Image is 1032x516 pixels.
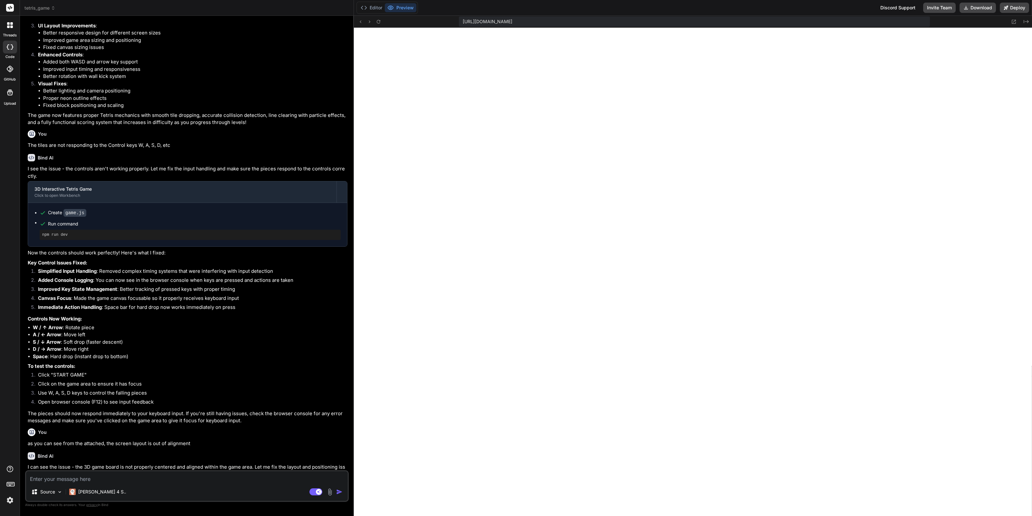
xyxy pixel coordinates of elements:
[1000,3,1029,13] button: Deploy
[43,87,347,95] li: Better lighting and camera positioning
[24,5,55,11] span: tetris_game
[28,410,347,425] p: The pieces should now respond immediately to your keyboard input. If you're still having issues, ...
[33,286,347,295] li: : Better tracking of pressed keys with proper timing
[38,23,96,29] strong: UI Layout Improvements
[43,37,347,44] li: Improved game area sizing and positioning
[33,331,61,338] strong: A / ← Arrow
[876,3,919,13] div: Discord Support
[38,22,347,30] p: :
[385,3,416,12] button: Preview
[33,371,347,380] li: Click "START GAME"
[33,346,61,352] strong: D / → Arrow
[38,277,93,283] strong: Added Console Logging
[33,389,347,398] li: Use W, A, S, D keys to control the falling pieces
[33,346,347,353] li: : Move right
[28,249,347,257] p: Now the controls should work perfectly! Here's what I fixed:
[358,3,385,12] button: Editor
[78,489,126,495] p: [PERSON_NAME] 4 S..
[28,363,75,369] strong: To test the controls:
[28,142,347,149] p: The tiles are not responding to the Control keys W, A, S, D, etc
[28,316,82,322] strong: Controls Now Working:
[38,268,97,274] strong: Simplified Input Handling
[33,324,347,331] li: : Rotate piece
[354,28,1032,516] iframe: Preview
[43,58,347,66] li: Added both WASD and arrow key support
[38,131,47,137] h6: You
[5,54,14,60] label: code
[34,186,330,192] div: 3D Interactive Tetris Game
[33,380,347,389] li: Click on the game area to ensure it has focus
[33,353,347,360] li: : Hard drop (instant drop to bottom)
[33,324,63,330] strong: W / ↑ Arrow
[40,489,55,495] p: Source
[38,304,102,310] strong: Immediate Action Handling
[38,295,71,301] strong: Canvas Focus
[28,260,87,266] strong: Key Control Issues Fixed:
[25,502,349,508] p: Always double-check its answers. Your in Bind
[48,209,86,216] div: Create
[960,3,996,13] button: Download
[38,51,347,59] p: :
[43,95,347,102] li: Proper neon outline effects
[326,488,334,496] img: attachment
[38,429,47,435] h6: You
[33,304,347,313] li: : Space bar for hard drop now works immediately on press
[33,268,347,277] li: : Removed complex timing systems that were interfering with input detection
[33,277,347,286] li: : You can now see in the browser console when keys are pressed and actions are taken
[33,295,347,304] li: : Made the game canvas focusable so it properly receives keyboard input
[38,80,347,88] p: :
[69,489,76,495] img: Claude 4 Sonnet
[33,339,61,345] strong: S / ↓ Arrow
[28,165,347,180] p: I see the issue - the controls aren't working properly. Let me fix the input handling and make su...
[38,155,53,161] h6: Bind AI
[38,286,117,292] strong: Improved Key State Management
[33,353,48,359] strong: Space
[43,102,347,109] li: Fixed block positioning and scaling
[38,81,66,87] strong: Visual Fixes
[57,489,62,495] img: Pick Models
[4,77,16,82] label: GitHub
[38,52,82,58] strong: Enhanced Controls
[3,33,17,38] label: threads
[63,209,86,217] code: game.js
[42,232,338,237] pre: npm run dev
[4,101,16,106] label: Upload
[28,463,347,478] p: I can see the issue - the 3D game board is not properly centered and aligned within the game area...
[86,503,98,507] span: privacy
[43,29,347,37] li: Better responsive design for different screen sizes
[33,331,347,339] li: : Move left
[48,221,341,227] span: Run command
[43,44,347,51] li: Fixed canvas sizing issues
[28,112,347,126] p: The game now features proper Tetris mechanics with smooth tile dropping, accurate collision detec...
[5,495,15,506] img: settings
[28,440,347,447] p: as you can see from the attached, the screen layout is out of alignment
[336,489,343,495] img: icon
[28,181,336,203] button: 3D Interactive Tetris GameClick to open Workbench
[38,453,53,459] h6: Bind AI
[33,398,347,407] li: Open browser console (F12) to see input feedback
[34,193,330,198] div: Click to open Workbench
[463,18,512,25] span: [URL][DOMAIN_NAME]
[43,73,347,80] li: Better rotation with wall kick system
[923,3,956,13] button: Invite Team
[43,66,347,73] li: Improved input timing and responsiveness
[33,339,347,346] li: : Soft drop (faster descent)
